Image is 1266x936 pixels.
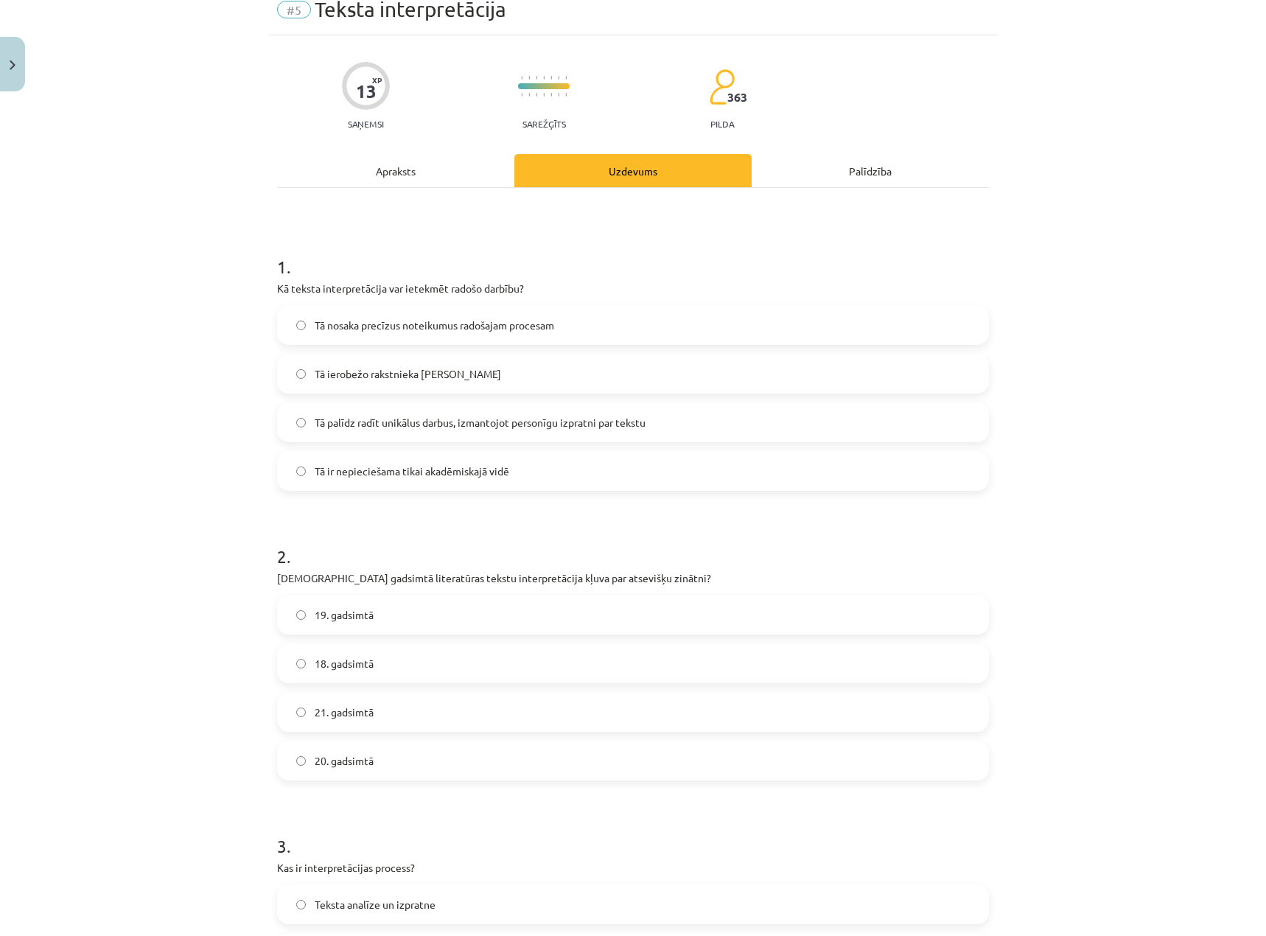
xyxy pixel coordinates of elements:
[10,60,15,70] img: icon-close-lesson-0947bae3869378f0d4975bcd49f059093ad1ed9edebbc8119c70593378902aed.svg
[752,154,989,187] div: Palīdzība
[315,366,501,382] span: Tā ierobežo rakstnieka [PERSON_NAME]
[315,464,509,479] span: Tā ir nepieciešama tikai akadēmiskajā vidē
[521,93,522,97] img: icon-short-line-57e1e144782c952c97e751825c79c345078a6d821885a25fce030b3d8c18986b.svg
[296,321,306,330] input: Tā nosaka precīzus noteikumus radošajam procesam
[543,93,545,97] img: icon-short-line-57e1e144782c952c97e751825c79c345078a6d821885a25fce030b3d8c18986b.svg
[277,154,514,187] div: Apraksts
[296,418,306,427] input: Tā palīdz radīt unikālus darbus, izmantojot personīgu izpratni par tekstu
[565,93,567,97] img: icon-short-line-57e1e144782c952c97e751825c79c345078a6d821885a25fce030b3d8c18986b.svg
[277,570,989,586] p: [DEMOGRAPHIC_DATA] gadsimtā literatūras tekstu interpretācija kļuva par atsevišķu zinātni?
[296,369,306,379] input: Tā ierobežo rakstnieka [PERSON_NAME]
[277,520,989,566] h1: 2 .
[558,76,559,80] img: icon-short-line-57e1e144782c952c97e751825c79c345078a6d821885a25fce030b3d8c18986b.svg
[277,281,989,296] p: Kā teksta interpretācija var ietekmēt radošo darbību?
[296,659,306,668] input: 18. gadsimtā
[522,119,566,129] p: Sarežģīts
[315,318,554,333] span: Tā nosaka precīzus noteikumus radošajam procesam
[536,76,537,80] img: icon-short-line-57e1e144782c952c97e751825c79c345078a6d821885a25fce030b3d8c18986b.svg
[296,708,306,717] input: 21. gadsimtā
[296,756,306,766] input: 20. gadsimtā
[710,119,734,129] p: pilda
[558,93,559,97] img: icon-short-line-57e1e144782c952c97e751825c79c345078a6d821885a25fce030b3d8c18986b.svg
[315,415,646,430] span: Tā palīdz radīt unikālus darbus, izmantojot personīgu izpratni par tekstu
[521,76,522,80] img: icon-short-line-57e1e144782c952c97e751825c79c345078a6d821885a25fce030b3d8c18986b.svg
[296,467,306,476] input: Tā ir nepieciešama tikai akadēmiskajā vidē
[536,93,537,97] img: icon-short-line-57e1e144782c952c97e751825c79c345078a6d821885a25fce030b3d8c18986b.svg
[277,1,311,18] span: #5
[277,810,989,856] h1: 3 .
[342,119,390,129] p: Saņemsi
[709,69,735,105] img: students-c634bb4e5e11cddfef0936a35e636f08e4e9abd3cc4e673bd6f9a4125e45ecb1.svg
[277,231,989,276] h1: 1 .
[315,607,374,623] span: 19. gadsimtā
[528,93,530,97] img: icon-short-line-57e1e144782c952c97e751825c79c345078a6d821885a25fce030b3d8c18986b.svg
[528,76,530,80] img: icon-short-line-57e1e144782c952c97e751825c79c345078a6d821885a25fce030b3d8c18986b.svg
[372,76,382,84] span: XP
[356,81,377,102] div: 13
[543,76,545,80] img: icon-short-line-57e1e144782c952c97e751825c79c345078a6d821885a25fce030b3d8c18986b.svg
[727,91,747,104] span: 363
[315,656,374,671] span: 18. gadsimtā
[296,610,306,620] input: 19. gadsimtā
[514,154,752,187] div: Uzdevums
[277,860,989,876] p: Kas ir interpretācijas process?
[550,76,552,80] img: icon-short-line-57e1e144782c952c97e751825c79c345078a6d821885a25fce030b3d8c18986b.svg
[315,753,374,769] span: 20. gadsimtā
[296,900,306,909] input: Teksta analīze un izpratne
[315,705,374,720] span: 21. gadsimtā
[565,76,567,80] img: icon-short-line-57e1e144782c952c97e751825c79c345078a6d821885a25fce030b3d8c18986b.svg
[550,93,552,97] img: icon-short-line-57e1e144782c952c97e751825c79c345078a6d821885a25fce030b3d8c18986b.svg
[315,897,436,912] span: Teksta analīze un izpratne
